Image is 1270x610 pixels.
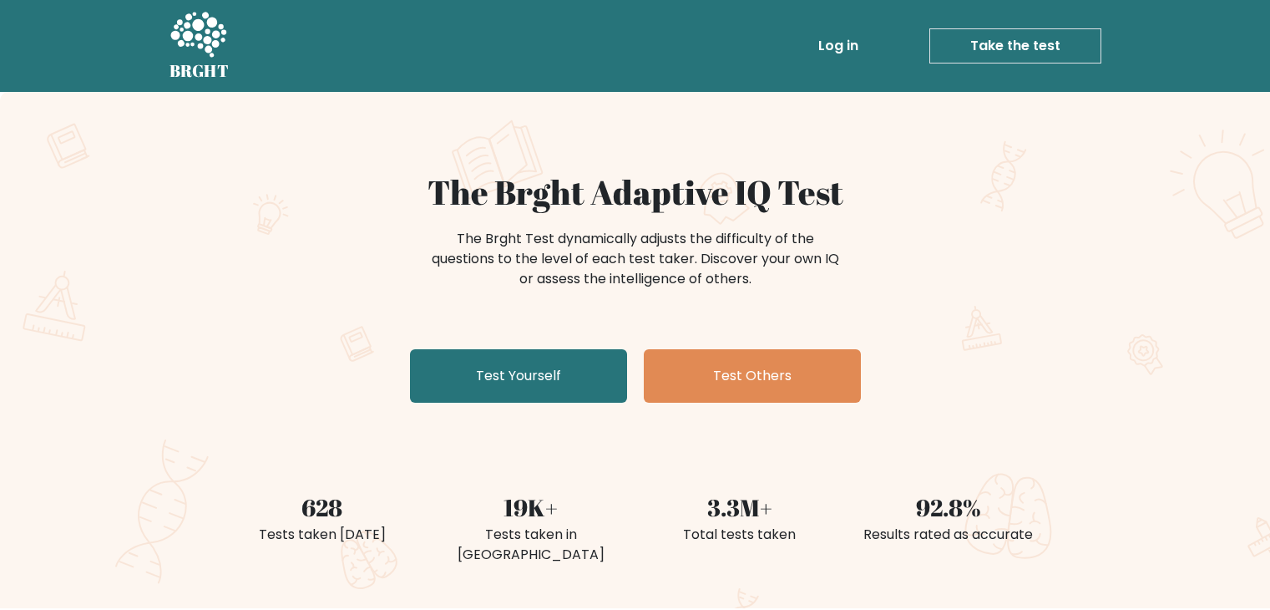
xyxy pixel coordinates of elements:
[437,525,625,565] div: Tests taken in [GEOGRAPHIC_DATA]
[812,29,865,63] a: Log in
[170,7,230,85] a: BRGHT
[645,490,834,525] div: 3.3M+
[228,172,1043,212] h1: The Brght Adaptive IQ Test
[854,490,1043,525] div: 92.8%
[170,61,230,81] h5: BRGHT
[410,349,627,403] a: Test Yourself
[228,525,417,545] div: Tests taken [DATE]
[427,229,844,289] div: The Brght Test dynamically adjusts the difficulty of the questions to the level of each test take...
[854,525,1043,545] div: Results rated as accurate
[644,349,861,403] a: Test Others
[929,28,1101,64] a: Take the test
[228,490,417,525] div: 628
[437,490,625,525] div: 19K+
[645,525,834,545] div: Total tests taken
